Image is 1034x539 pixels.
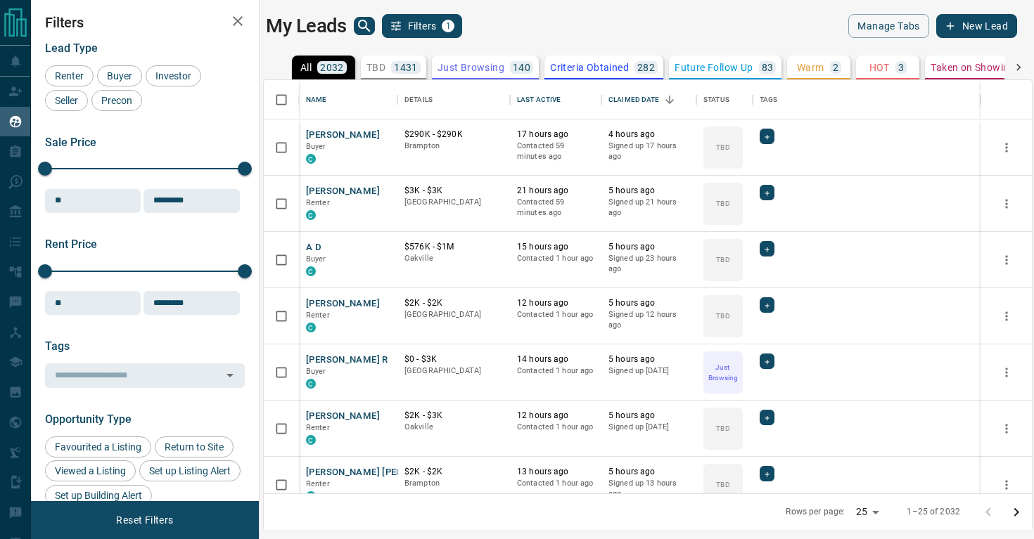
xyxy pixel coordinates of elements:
div: Investor [146,65,201,86]
p: 83 [762,63,774,72]
p: Oakville [404,253,503,264]
div: + [760,185,774,200]
span: + [765,354,770,368]
p: Just Browsing [705,362,741,383]
p: Criteria Obtained [550,63,629,72]
div: + [760,297,774,313]
div: + [760,466,774,481]
div: Claimed Date [601,80,696,119]
span: Buyer [306,254,326,264]
span: Rent Price [45,238,97,251]
p: [GEOGRAPHIC_DATA] [404,365,503,377]
span: Tags [45,339,70,353]
div: Last Active [517,80,561,119]
p: $0 - $3K [404,353,503,365]
p: TBD [716,311,729,321]
span: 1 [443,21,453,31]
span: Seller [50,95,83,106]
p: Contacted 1 hour ago [517,478,594,489]
p: 5 hours ago [608,353,689,365]
div: + [760,353,774,369]
p: $2K - $2K [404,297,503,309]
p: TBD [716,142,729,152]
span: Buyer [306,142,326,151]
p: Signed up 12 hours ago [608,309,689,331]
span: + [765,186,770,200]
p: Brampton [404,478,503,489]
div: condos.ca [306,491,316,501]
span: Renter [50,70,89,82]
p: 3 [898,63,904,72]
p: 140 [513,63,530,72]
button: search button [354,17,375,35]
div: + [760,410,774,425]
p: 12 hours ago [517,410,594,422]
p: TBD [716,479,729,490]
p: [GEOGRAPHIC_DATA] [404,197,503,208]
p: 4 hours ago [608,129,689,141]
button: Filters1 [382,14,463,38]
div: condos.ca [306,435,316,445]
button: more [996,306,1017,327]
span: + [765,467,770,481]
div: condos.ca [306,379,316,389]
p: 14 hours ago [517,353,594,365]
p: $2K - $3K [404,410,503,422]
div: Details [404,80,433,119]
p: All [300,63,312,72]
div: condos.ca [306,266,316,276]
div: Precon [91,90,142,111]
div: Status [696,80,753,119]
p: 282 [637,63,655,72]
div: Renter [45,65,94,86]
button: [PERSON_NAME] [306,185,380,198]
button: New Lead [936,14,1017,38]
button: more [996,249,1017,271]
div: Set up Building Alert [45,485,152,506]
span: Buyer [102,70,137,82]
span: Return to Site [160,441,229,453]
button: Sort [660,90,679,110]
p: TBD [716,254,729,265]
p: 5 hours ago [608,241,689,253]
p: Warm [797,63,824,72]
p: $290K - $290K [404,129,503,141]
button: more [996,193,1017,214]
p: Signed up [DATE] [608,365,689,377]
div: Tags [760,80,778,119]
span: + [765,410,770,424]
button: [PERSON_NAME] [306,297,380,311]
p: Brampton [404,141,503,152]
button: more [996,418,1017,439]
p: 5 hours ago [608,466,689,478]
p: Signed up 23 hours ago [608,253,689,275]
h1: My Leads [266,15,347,37]
span: + [765,298,770,312]
span: Renter [306,198,330,207]
div: Name [299,80,397,119]
p: Just Browsing [438,63,504,72]
p: TBD [366,63,385,72]
button: A D [306,241,321,254]
span: Renter [306,479,330,488]
button: Go to next page [1002,498,1030,526]
p: Contacted 59 minutes ago [517,141,594,162]
span: Favourited a Listing [50,441,146,453]
span: Sale Price [45,136,96,149]
div: Favourited a Listing [45,436,151,457]
button: [PERSON_NAME] R [306,353,388,367]
button: [PERSON_NAME] [PERSON_NAME] [306,466,456,479]
span: Precon [96,95,137,106]
p: TBD [716,198,729,209]
p: 1431 [394,63,418,72]
p: 5 hours ago [608,297,689,309]
button: Manage Tabs [848,14,928,38]
div: Set up Listing Alert [139,460,241,481]
div: Tags [753,80,981,119]
p: 2032 [320,63,344,72]
span: Renter [306,311,330,320]
div: condos.ca [306,210,316,220]
button: more [996,137,1017,158]
button: Open [220,365,240,385]
span: Opportunity Type [45,413,132,426]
